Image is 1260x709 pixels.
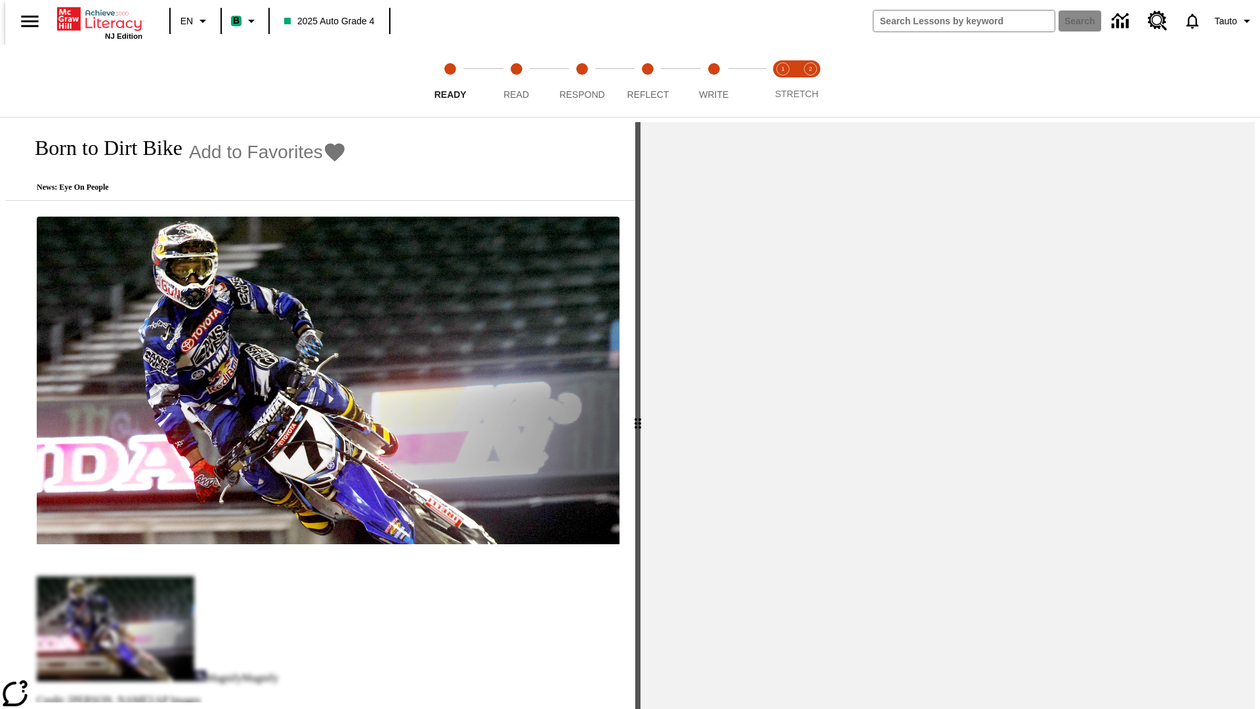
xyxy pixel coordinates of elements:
[781,66,784,72] text: 1
[1140,3,1175,39] a: Resource Center, Will open in new tab
[544,45,620,117] button: Respond step 3 of 5
[175,9,217,33] button: Language: EN, Select a language
[635,122,640,709] div: Press Enter or Spacebar and then press right and left arrow keys to move the slider
[559,89,604,100] span: Respond
[105,32,142,40] span: NJ Edition
[627,89,669,100] span: Reflect
[764,45,802,117] button: Stretch Read step 1 of 2
[37,217,619,545] img: Motocross racer James Stewart flies through the air on his dirt bike.
[503,89,529,100] span: Read
[21,183,346,192] p: News: Eye On People
[412,45,488,117] button: Ready step 1 of 5
[189,140,346,163] button: Add to Favorites - Born to Dirt Bike
[610,45,686,117] button: Reflect step 4 of 5
[57,5,142,40] div: Home
[1215,14,1237,28] span: Tauto
[1104,3,1140,39] a: Data Center
[226,9,264,33] button: Boost Class color is mint green. Change class color
[10,2,49,41] button: Open side menu
[233,12,240,29] span: B
[808,66,812,72] text: 2
[775,89,818,99] span: STRETCH
[640,122,1255,709] div: activity
[791,45,829,117] button: Stretch Respond step 2 of 2
[478,45,554,117] button: Read step 2 of 5
[1209,9,1260,33] button: Profile/Settings
[873,11,1055,32] input: search field
[189,142,323,163] span: Add to Favorites
[1175,4,1209,38] a: Notifications
[284,14,375,28] span: 2025 Auto Grade 4
[21,136,182,160] h1: Born to Dirt Bike
[180,14,193,28] span: EN
[5,122,635,702] div: reading
[434,89,467,100] span: Ready
[676,45,752,117] button: Write step 5 of 5
[699,89,728,100] span: Write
